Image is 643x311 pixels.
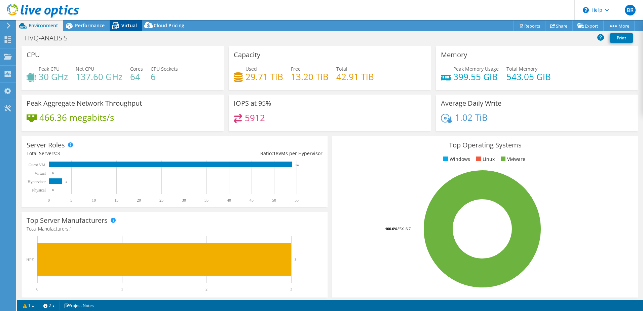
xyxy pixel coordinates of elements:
span: Peak CPU [39,66,60,72]
text: 2 [205,287,207,291]
a: Print [610,33,633,43]
span: 18 [273,150,278,157]
h4: 42.91 TiB [336,73,374,80]
text: 20 [137,198,141,203]
h4: 466.36 megabits/s [39,114,114,121]
h4: 6 [151,73,178,80]
a: Project Notes [59,301,99,310]
span: Free [291,66,301,72]
text: HPE [26,257,34,262]
text: 30 [182,198,186,203]
span: Performance [75,22,105,29]
text: 50 [272,198,276,203]
svg: \n [583,7,589,13]
span: Used [245,66,257,72]
h3: Memory [441,51,467,59]
h4: 64 [130,73,143,80]
div: Total Servers: [27,150,175,157]
text: 5 [70,198,72,203]
text: 40 [227,198,231,203]
h1: HVQ-ANALISIS [22,34,78,42]
a: Export [572,21,604,31]
text: 0 [52,188,54,192]
h3: CPU [27,51,40,59]
text: 3 [66,180,67,183]
h4: 1.02 TiB [455,114,488,121]
text: Physical [32,188,46,193]
a: Share [545,21,573,31]
h4: Total Manufacturers: [27,225,323,233]
h3: Average Daily Write [441,100,501,107]
span: BR [625,5,636,15]
span: CPU Sockets [151,66,178,72]
text: 45 [250,198,254,203]
h3: Top Operating Systems [337,141,633,149]
text: 55 [295,198,299,203]
h4: 5912 [245,114,265,122]
a: 1 [18,301,39,310]
text: Hypervisor [28,179,46,184]
h4: 399.55 GiB [453,73,499,80]
tspan: 100.0% [385,226,398,231]
span: Total Memory [506,66,537,72]
text: 35 [204,198,209,203]
li: Windows [442,155,470,163]
h4: 543.05 GiB [506,73,551,80]
text: 15 [114,198,118,203]
h4: 29.71 TiB [245,73,283,80]
h3: Server Roles [27,141,65,149]
div: Ratio: VMs per Hypervisor [175,150,323,157]
h3: IOPS at 95% [234,100,271,107]
h3: Capacity [234,51,260,59]
text: 0 [52,172,54,175]
text: 54 [296,163,299,167]
li: VMware [499,155,525,163]
text: 0 [36,287,38,291]
span: 3 [57,150,60,157]
text: Guest VM [29,163,45,167]
a: 2 [39,301,60,310]
h3: Top Server Manufacturers [27,217,108,224]
tspan: ESXi 6.7 [398,226,411,231]
text: 1 [121,287,123,291]
text: Virtual [35,171,46,176]
span: Total [336,66,347,72]
h4: 30 GHz [39,73,68,80]
text: 3 [290,287,292,291]
text: 3 [295,257,297,262]
a: Reports [513,21,545,31]
text: 0 [48,198,50,203]
h4: 13.20 TiB [291,73,329,80]
span: Cloud Pricing [154,22,184,29]
h4: 137.60 GHz [76,73,122,80]
h3: Peak Aggregate Network Throughput [27,100,142,107]
text: 10 [92,198,96,203]
li: Linux [475,155,495,163]
a: More [603,21,635,31]
span: 1 [70,226,72,232]
span: Cores [130,66,143,72]
span: Peak Memory Usage [453,66,499,72]
text: 25 [159,198,163,203]
span: Environment [29,22,58,29]
span: Net CPU [76,66,94,72]
span: Virtual [121,22,137,29]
